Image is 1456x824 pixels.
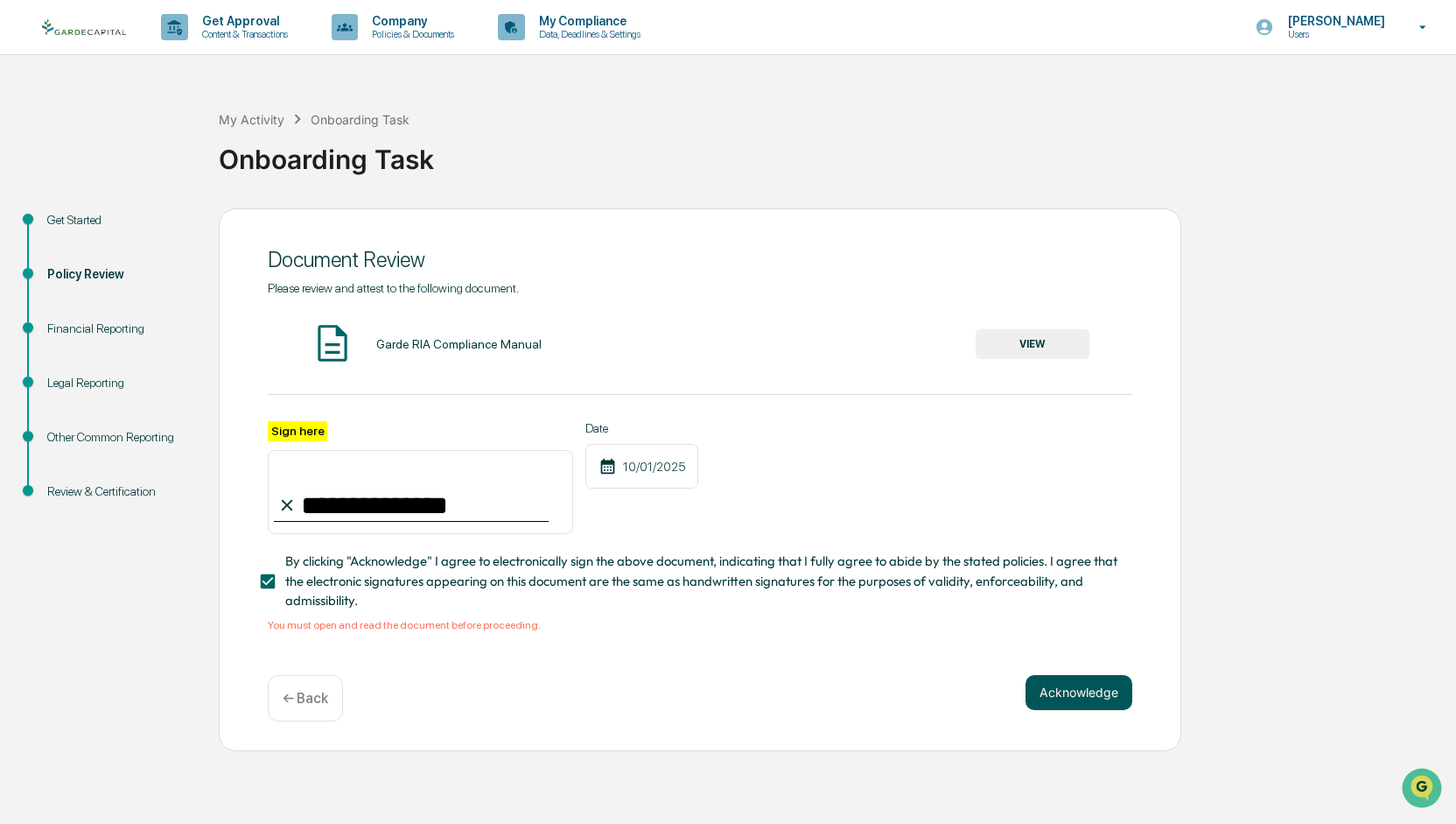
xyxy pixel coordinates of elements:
[268,619,1132,631] div: You must open and read the document before proceeding.
[1400,766,1447,813] iframe: Open customer support
[219,112,284,127] div: My Activity
[285,552,1118,610] span: By clicking "Acknowledge" I agree to electronically sign the above document, indicating that I fu...
[268,421,327,441] label: Sign here
[144,220,217,237] span: Attestations
[358,28,463,40] p: Policies & Documents
[188,14,297,28] p: Get Approval
[47,482,191,501] div: Review & Certification
[358,14,463,28] p: Company
[123,295,212,309] a: Powered byPylon
[283,690,328,707] p: ← Back
[17,255,31,269] div: 🔎
[47,265,191,284] div: Policy Review
[311,321,354,365] img: Document Icon
[1274,28,1394,40] p: Users
[127,222,141,236] div: 🗄️
[17,133,49,165] img: 1746055101610-c473b297-6a78-478c-a979-82029cc54cd1
[268,247,1132,272] div: Document Review
[1274,14,1394,28] p: [PERSON_NAME]
[42,19,126,36] img: logo
[47,320,191,338] div: Financial Reporting
[311,112,409,127] div: Onboarding Task
[17,36,318,64] p: How can we help?
[10,213,120,244] a: 🖐️Preclearance
[585,444,698,489] div: 10/01/2025
[188,28,297,40] p: Content & Transactions
[47,211,191,229] div: Get Started
[525,14,649,28] p: My Compliance
[174,296,212,309] span: Pylon
[59,151,228,165] div: We're offline, we'll be back soon
[47,374,191,392] div: Legal Reporting
[219,130,1447,175] div: Onboarding Task
[268,281,519,295] span: Please review and attest to the following document.
[59,133,287,151] div: Start new chat
[297,138,318,159] button: Start new chat
[35,220,113,237] span: Preclearance
[10,246,117,278] a: 🔎Data Lookup
[376,337,542,351] div: Garde RIA Compliance Manual
[35,253,110,271] span: Data Lookup
[1025,675,1132,710] button: Acknowledge
[525,28,649,40] p: Data, Deadlines & Settings
[585,421,698,435] label: Date
[976,329,1089,359] button: VIEW
[17,222,31,236] div: 🖐️
[47,428,191,447] div: Other Common Reporting
[120,213,224,244] a: 🗄️Attestations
